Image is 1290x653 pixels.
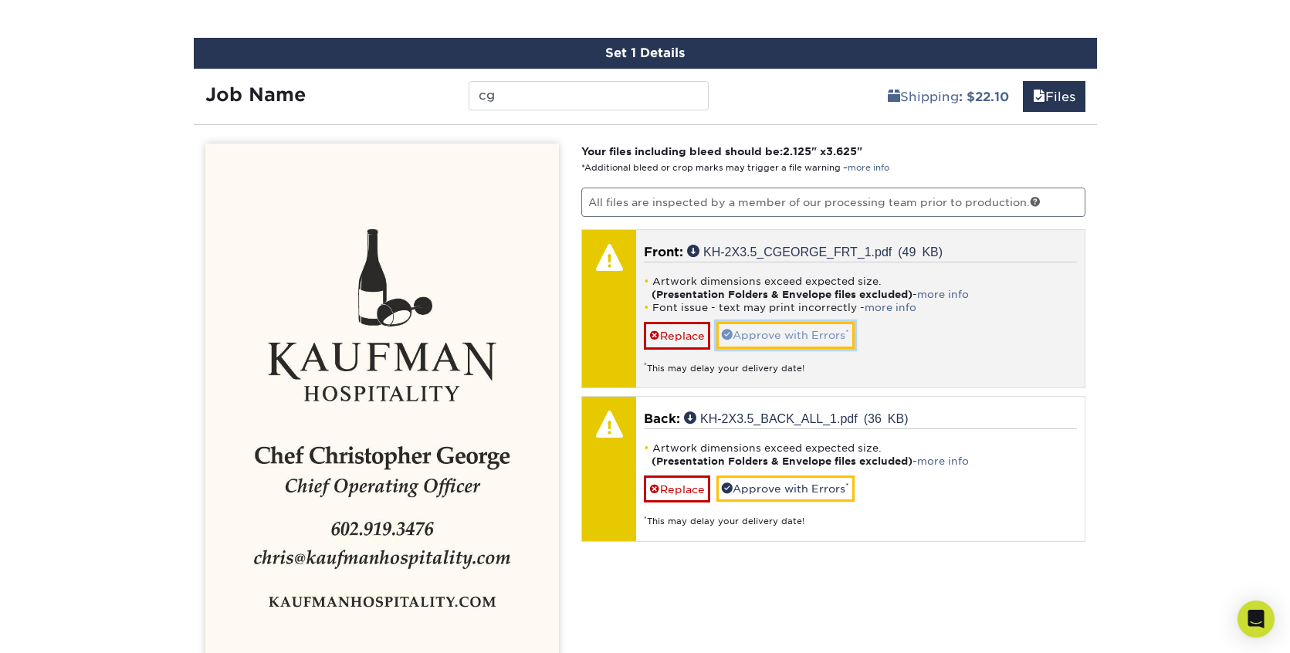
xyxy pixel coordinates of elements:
[783,145,811,157] span: 2.125
[644,442,1077,468] li: Artwork dimensions exceed expected size. -
[652,289,912,300] strong: (Presentation Folders & Envelope files excluded)
[194,38,1097,69] div: Set 1 Details
[644,411,680,426] span: Back:
[644,245,683,259] span: Front:
[644,322,710,349] a: Replace
[878,81,1019,112] a: Shipping: $22.10
[888,90,900,104] span: shipping
[1238,601,1275,638] div: Open Intercom Messenger
[644,502,1077,528] div: This may delay your delivery date!
[716,322,855,348] a: Approve with Errors*
[1033,90,1045,104] span: files
[581,163,889,173] small: *Additional bleed or crop marks may trigger a file warning –
[644,275,1077,301] li: Artwork dimensions exceed expected size. -
[205,83,306,106] strong: Job Name
[848,163,889,173] a: more info
[716,475,855,502] a: Approve with Errors*
[581,145,862,157] strong: Your files including bleed should be: " x "
[469,81,709,110] input: Enter a job name
[581,188,1085,217] p: All files are inspected by a member of our processing team prior to production.
[644,301,1077,314] li: Font issue - text may print incorrectly -
[684,411,908,424] a: KH-2X3.5_BACK_ALL_1.pdf (36 KB)
[826,145,857,157] span: 3.625
[644,475,710,502] a: Replace
[4,606,131,648] iframe: Google Customer Reviews
[865,302,916,313] a: more info
[917,455,969,467] a: more info
[644,350,1077,375] div: This may delay your delivery date!
[959,90,1009,104] b: : $22.10
[1023,81,1085,112] a: Files
[652,455,912,467] strong: (Presentation Folders & Envelope files excluded)
[917,289,969,300] a: more info
[687,245,943,257] a: KH-2X3.5_CGEORGE_FRT_1.pdf (49 KB)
